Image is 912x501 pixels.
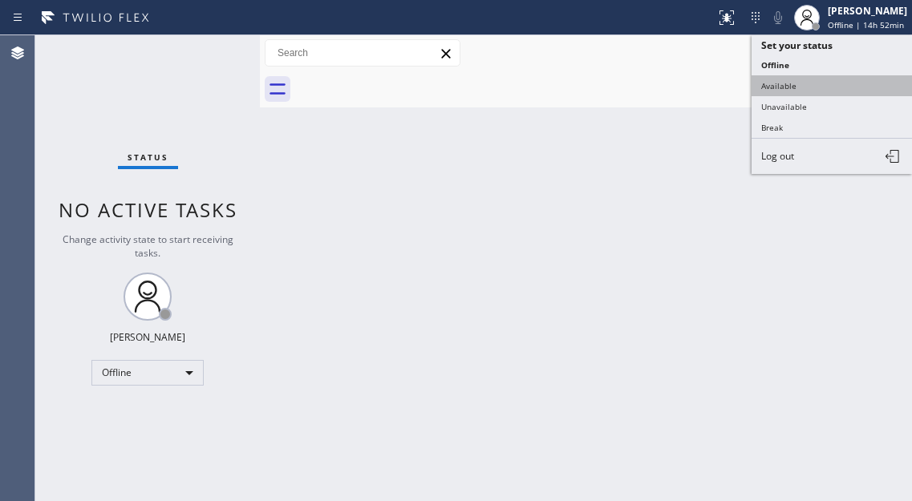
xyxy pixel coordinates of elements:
[91,360,204,386] div: Offline
[63,232,233,260] span: Change activity state to start receiving tasks.
[128,152,168,163] span: Status
[767,6,789,29] button: Mute
[828,19,904,30] span: Offline | 14h 52min
[265,40,460,66] input: Search
[828,4,907,18] div: [PERSON_NAME]
[110,330,185,344] div: [PERSON_NAME]
[59,196,237,223] span: No active tasks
